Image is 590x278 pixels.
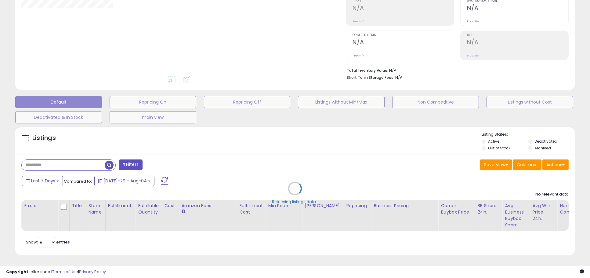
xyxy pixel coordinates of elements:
[347,68,388,73] b: Total Inventory Value:
[204,96,291,108] button: Repricing Off
[272,199,318,205] div: Retrieving listings data..
[15,111,102,123] button: Deactivated & In Stock
[6,269,28,275] strong: Copyright
[467,54,479,57] small: Prev: N/A
[6,269,106,275] div: seller snap | |
[353,20,364,23] small: Prev: N/A
[110,111,196,123] button: main view
[467,5,568,13] h2: N/A
[392,96,479,108] button: Non Competitive
[467,34,568,37] span: ROI
[347,75,394,80] b: Short Term Storage Fees:
[353,39,454,47] h2: N/A
[15,96,102,108] button: Default
[353,5,454,13] h2: N/A
[79,269,106,275] a: Privacy Policy
[353,54,364,57] small: Prev: N/A
[353,34,454,37] span: Ordered Items
[52,269,78,275] a: Terms of Use
[347,66,564,74] li: N/A
[467,39,568,47] h2: N/A
[467,20,479,23] small: Prev: N/A
[395,75,403,80] span: N/A
[298,96,385,108] button: Listings without Min/Max
[487,96,573,108] button: Listings without Cost
[110,96,196,108] button: Repricing On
